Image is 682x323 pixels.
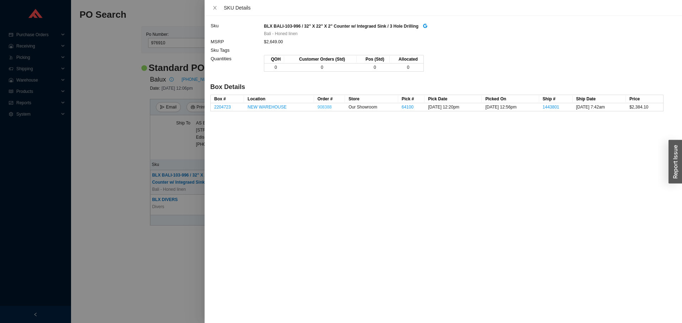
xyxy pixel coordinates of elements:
a: 64100 [402,105,413,110]
td: $2,384.10 [626,103,663,111]
div: SKU Details [224,4,676,12]
th: Order # [314,95,345,103]
a: 908388 [318,105,332,110]
th: Store [345,95,398,103]
td: 0 [284,63,357,72]
td: Our Showroom [345,103,398,111]
th: Customer Orders (Std) [284,55,357,63]
td: Quantities [210,55,264,76]
h4: Box Details [210,83,664,91]
th: Allocated [390,55,423,63]
div: $2,649.00 [264,38,663,45]
td: [DATE] 7:42am [573,103,626,111]
th: Box # [211,95,244,103]
a: 2204723 [214,105,231,110]
th: Location [244,95,314,103]
td: 0 [264,63,284,72]
th: QOH [264,55,284,63]
td: 0 [357,63,390,72]
td: MSRP [210,38,264,46]
a: NEW WAREHOUSE [248,105,287,110]
span: google [423,23,428,28]
td: 0 [390,63,423,72]
th: Pick Date [424,95,482,103]
th: Pick # [398,95,425,103]
a: google [423,22,428,30]
th: Price [626,95,663,103]
a: 1443801 [543,105,559,110]
th: Ship Date [573,95,626,103]
span: close [212,5,217,10]
td: Sku [210,22,264,38]
button: Close [210,5,220,11]
th: Picked On [482,95,539,103]
td: Sku Tags [210,46,264,55]
td: [DATE] 12:20pm [424,103,482,111]
th: Pos (Std) [357,55,390,63]
strong: BLX BALI-103-996 / 32" X 22" X 2" Counter w/ Integraed Sink / 3 Hole Drilling [264,24,418,29]
th: Ship # [539,95,573,103]
td: [DATE] 12:56pm [482,103,539,111]
span: Bali - Honed linen [264,30,298,37]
